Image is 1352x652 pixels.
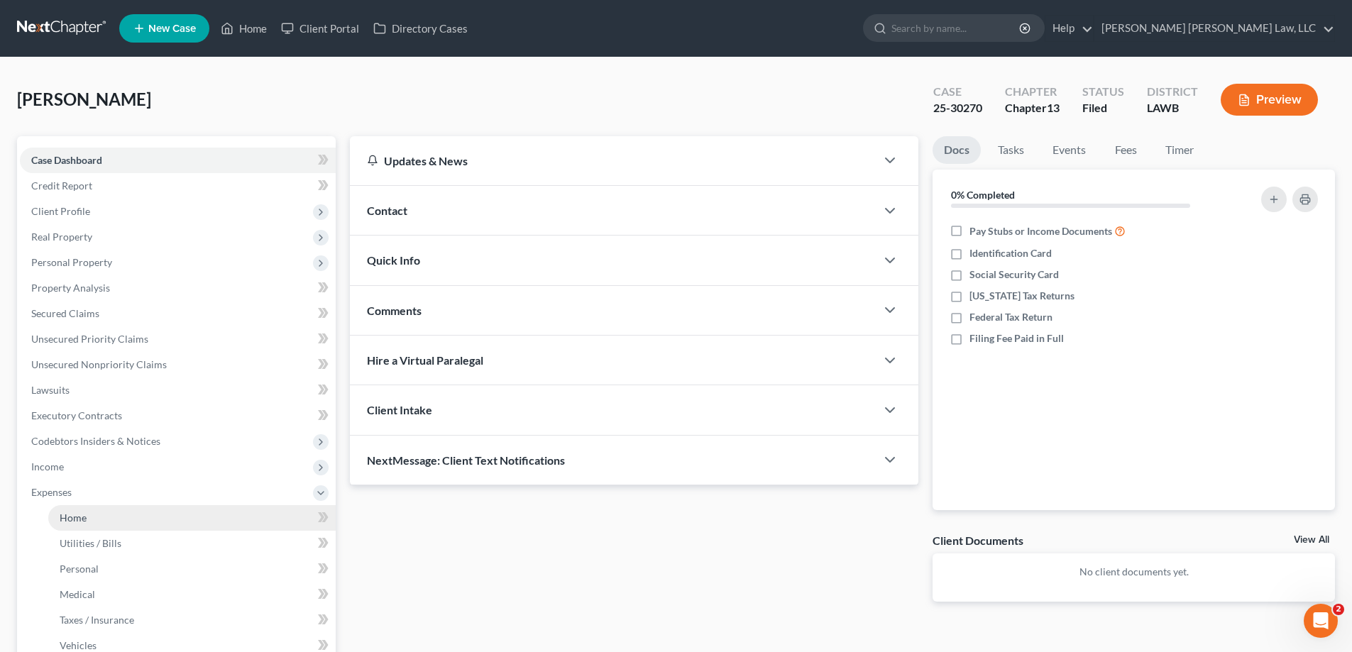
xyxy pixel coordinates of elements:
a: Secured Claims [20,301,336,326]
div: Updates & News [367,153,859,168]
div: District [1147,84,1198,100]
span: [PERSON_NAME] [17,89,151,109]
span: Personal Property [31,256,112,268]
span: Federal Tax Return [969,310,1053,324]
a: Fees [1103,136,1148,164]
span: New Case [148,23,196,34]
span: Executory Contracts [31,409,122,421]
a: Case Dashboard [20,148,336,173]
span: Hire a Virtual Paralegal [367,353,483,367]
p: No client documents yet. [944,565,1324,579]
button: Preview [1221,84,1318,116]
a: Lawsuits [20,377,336,403]
div: Chapter [1005,100,1060,116]
div: 25-30270 [933,100,982,116]
a: Credit Report [20,173,336,199]
span: 2 [1333,604,1344,615]
a: Home [48,505,336,531]
span: Lawsuits [31,384,70,396]
span: Identification Card [969,246,1052,260]
a: Help [1045,16,1093,41]
span: Codebtors Insiders & Notices [31,435,160,447]
span: Real Property [31,231,92,243]
a: Timer [1154,136,1205,164]
div: Filed [1082,100,1124,116]
div: Client Documents [933,533,1023,548]
span: Taxes / Insurance [60,614,134,626]
a: Unsecured Priority Claims [20,326,336,352]
a: Taxes / Insurance [48,607,336,633]
span: Personal [60,563,99,575]
a: Executory Contracts [20,403,336,429]
span: 13 [1047,101,1060,114]
input: Search by name... [891,15,1021,41]
a: Client Portal [274,16,366,41]
div: Status [1082,84,1124,100]
span: Filing Fee Paid in Full [969,331,1064,346]
a: View All [1294,535,1329,545]
a: Docs [933,136,981,164]
span: Expenses [31,486,72,498]
a: Personal [48,556,336,582]
div: Case [933,84,982,100]
strong: 0% Completed [951,189,1015,201]
a: Directory Cases [366,16,475,41]
a: Tasks [986,136,1035,164]
span: Property Analysis [31,282,110,294]
span: Credit Report [31,179,92,192]
span: [US_STATE] Tax Returns [969,289,1075,303]
span: Income [31,460,64,473]
div: LAWB [1147,100,1198,116]
a: Unsecured Nonpriority Claims [20,352,336,377]
a: [PERSON_NAME] [PERSON_NAME] Law, LLC [1094,16,1334,41]
span: Client Intake [367,403,432,416]
a: Medical [48,582,336,607]
span: Vehicles [60,639,97,651]
div: Chapter [1005,84,1060,100]
span: Secured Claims [31,307,99,319]
span: Contact [367,204,407,217]
span: Quick Info [367,253,420,267]
span: Client Profile [31,205,90,217]
span: Social Security Card [969,267,1059,282]
span: Unsecured Priority Claims [31,333,148,345]
span: Medical [60,588,95,600]
iframe: Intercom live chat [1304,604,1338,638]
span: NextMessage: Client Text Notifications [367,453,565,467]
span: Comments [367,304,422,317]
span: Pay Stubs or Income Documents [969,224,1112,238]
span: Home [60,512,87,524]
a: Home [214,16,274,41]
a: Events [1041,136,1097,164]
span: Unsecured Nonpriority Claims [31,358,167,370]
span: Case Dashboard [31,154,102,166]
span: Utilities / Bills [60,537,121,549]
a: Utilities / Bills [48,531,336,556]
a: Property Analysis [20,275,336,301]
